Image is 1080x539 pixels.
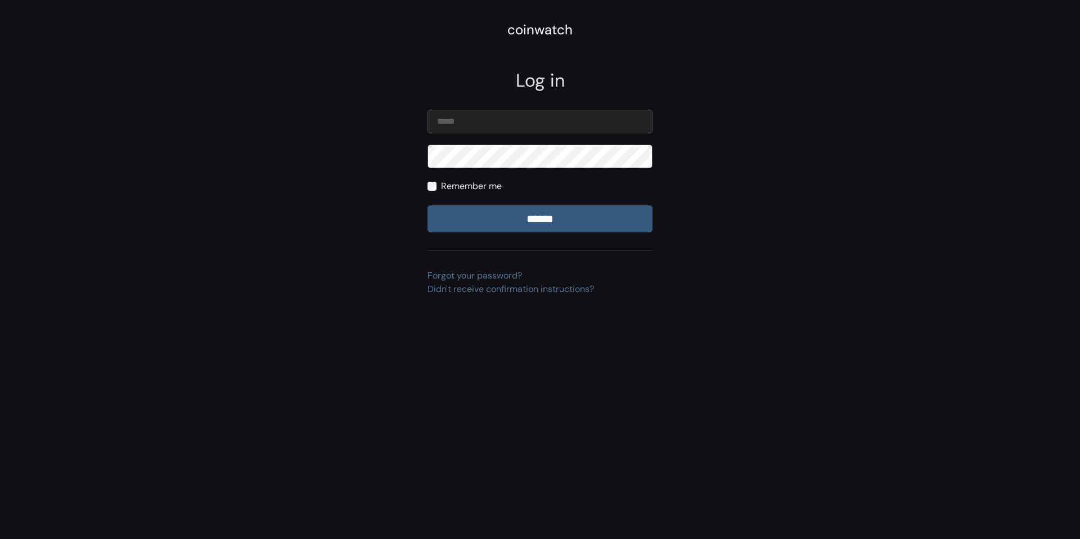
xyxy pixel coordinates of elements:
h2: Log in [427,70,652,91]
label: Remember me [441,179,502,193]
div: coinwatch [507,20,573,40]
a: coinwatch [507,25,573,37]
a: Didn't receive confirmation instructions? [427,283,594,295]
a: Forgot your password? [427,269,522,281]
